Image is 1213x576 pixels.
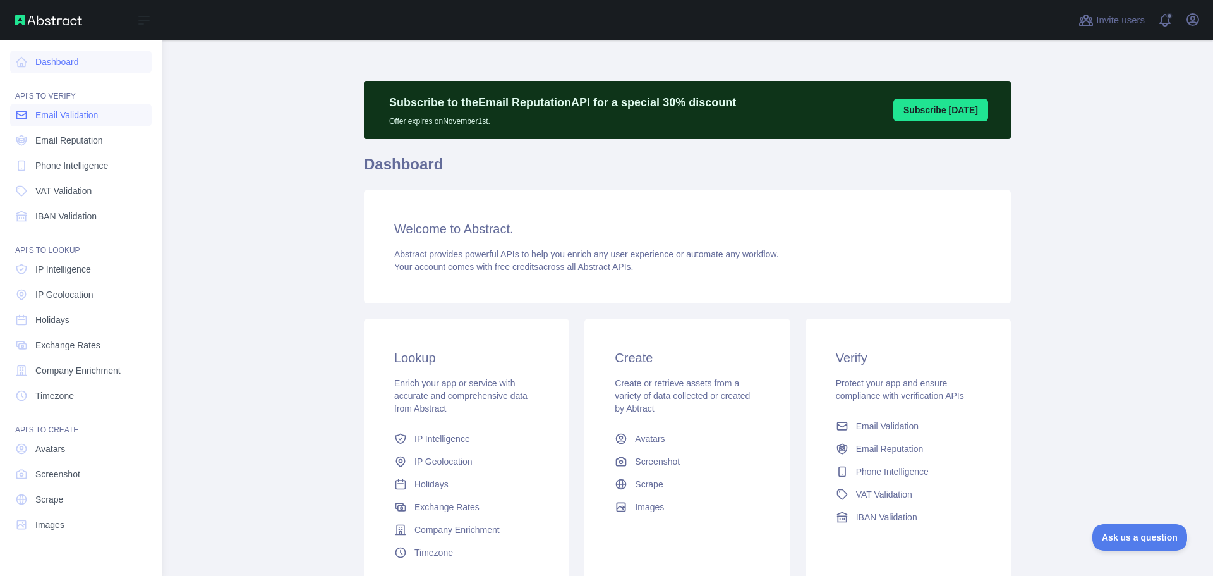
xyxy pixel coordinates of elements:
[831,438,986,460] a: Email Reputation
[495,262,538,272] span: free credits
[35,468,80,481] span: Screenshot
[35,389,74,402] span: Timezone
[10,283,152,306] a: IP Geolocation
[35,263,91,276] span: IP Intelligence
[10,410,152,435] div: API'S TO CREATE
[1076,10,1147,30] button: Invite users
[10,334,152,357] a: Exchange Rates
[615,378,750,414] span: Create or retrieve assets from a variety of data collected or created by Abtract
[635,432,665,445] span: Avatars
[389,94,736,111] p: Subscribe to the Email Reputation API for a special 30 % discount
[10,76,152,101] div: API'S TO VERIFY
[35,518,64,531] span: Images
[394,349,539,367] h3: Lookup
[10,384,152,407] a: Timezone
[10,129,152,152] a: Email Reputation
[389,111,736,126] p: Offer expires on November 1st.
[394,378,528,414] span: Enrich your app or service with accurate and comprehensive data from Abstract
[610,450,764,473] a: Screenshot
[35,288,94,301] span: IP Geolocation
[389,450,544,473] a: IP Geolocation
[394,262,633,272] span: Your account comes with across all Abstract APIs.
[414,546,453,559] span: Timezone
[10,488,152,511] a: Scrape
[394,249,779,259] span: Abstract provides powerful APIs to help you enrich any user experience or automate any workflow.
[1092,524,1188,551] iframe: Toggle Customer Support
[414,524,500,536] span: Company Enrichment
[831,483,986,506] a: VAT Validation
[414,478,449,491] span: Holidays
[635,501,664,513] span: Images
[10,180,152,202] a: VAT Validation
[10,230,152,255] div: API'S TO LOOKUP
[856,465,929,478] span: Phone Intelligence
[856,511,917,524] span: IBAN Validation
[831,506,986,529] a: IBAN Validation
[35,185,92,197] span: VAT Validation
[389,496,544,518] a: Exchange Rates
[394,220,981,238] h3: Welcome to Abstract.
[10,513,152,536] a: Images
[389,541,544,564] a: Timezone
[10,104,152,126] a: Email Validation
[831,415,986,438] a: Email Validation
[831,460,986,483] a: Phone Intelligence
[610,473,764,496] a: Scrape
[836,349,981,367] h3: Verify
[10,359,152,382] a: Company Enrichment
[10,51,152,73] a: Dashboard
[635,455,680,468] span: Screenshot
[35,443,65,455] span: Avatars
[10,309,152,331] a: Holidays
[610,427,764,450] a: Avatars
[35,339,100,352] span: Exchange Rates
[10,154,152,177] a: Phone Intelligence
[615,349,759,367] h3: Create
[836,378,964,401] span: Protect your app and ensure compliance with verification APIs
[35,314,69,326] span: Holidays
[856,488,912,501] span: VAT Validation
[35,134,103,147] span: Email Reputation
[35,210,97,223] span: IBAN Validation
[10,205,152,228] a: IBAN Validation
[35,159,108,172] span: Phone Intelligence
[610,496,764,518] a: Images
[893,99,988,121] button: Subscribe [DATE]
[389,518,544,541] a: Company Enrichment
[856,443,924,455] span: Email Reputation
[389,427,544,450] a: IP Intelligence
[414,501,480,513] span: Exchange Rates
[414,432,470,445] span: IP Intelligence
[35,109,98,121] span: Email Validation
[10,258,152,281] a: IP Intelligence
[364,154,1011,185] h1: Dashboard
[10,438,152,460] a: Avatars
[35,364,121,377] span: Company Enrichment
[10,463,152,486] a: Screenshot
[635,478,663,491] span: Scrape
[35,493,63,506] span: Scrape
[15,15,82,25] img: Abstract API
[389,473,544,496] a: Holidays
[1096,13,1145,28] span: Invite users
[414,455,473,468] span: IP Geolocation
[856,420,919,432] span: Email Validation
